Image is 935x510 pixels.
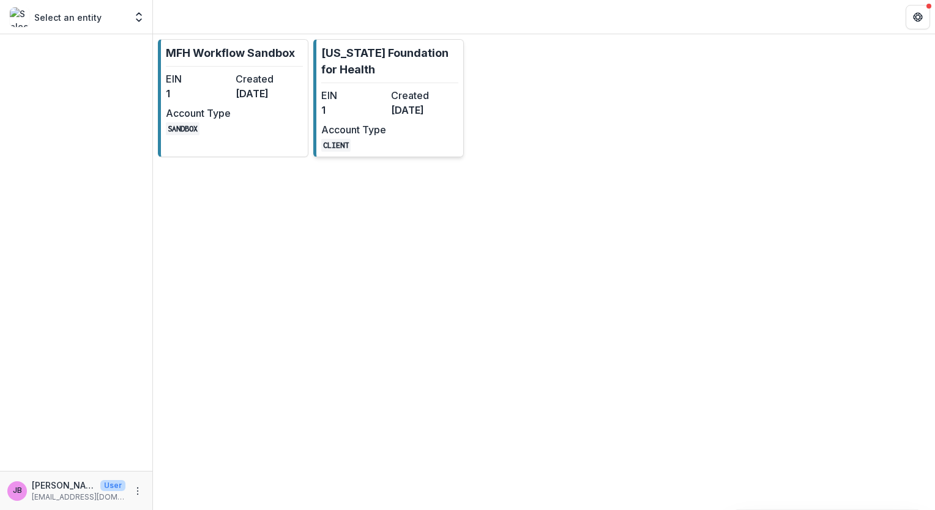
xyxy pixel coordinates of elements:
[158,39,308,157] a: MFH Workflow SandboxEIN1Created[DATE]Account TypeSANDBOX
[236,86,300,101] dd: [DATE]
[32,492,125,503] p: [EMAIL_ADDRESS][DOMAIN_NAME]
[321,45,458,78] p: [US_STATE] Foundation for Health
[166,122,199,135] code: SANDBOX
[391,103,456,117] dd: [DATE]
[906,5,930,29] button: Get Help
[32,479,95,492] p: [PERSON_NAME]
[130,484,145,498] button: More
[313,39,464,157] a: [US_STATE] Foundation for HealthEIN1Created[DATE]Account TypeCLIENT
[321,122,386,137] dt: Account Type
[100,480,125,491] p: User
[321,88,386,103] dt: EIN
[166,72,231,86] dt: EIN
[236,72,300,86] dt: Created
[13,487,22,495] div: Jessie Besancenez
[166,106,231,120] dt: Account Type
[321,103,386,117] dd: 1
[130,5,147,29] button: Open entity switcher
[166,86,231,101] dd: 1
[166,45,295,61] p: MFH Workflow Sandbox
[34,11,102,24] p: Select an entity
[321,139,351,152] code: CLIENT
[10,7,29,27] img: Select an entity
[391,88,456,103] dt: Created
